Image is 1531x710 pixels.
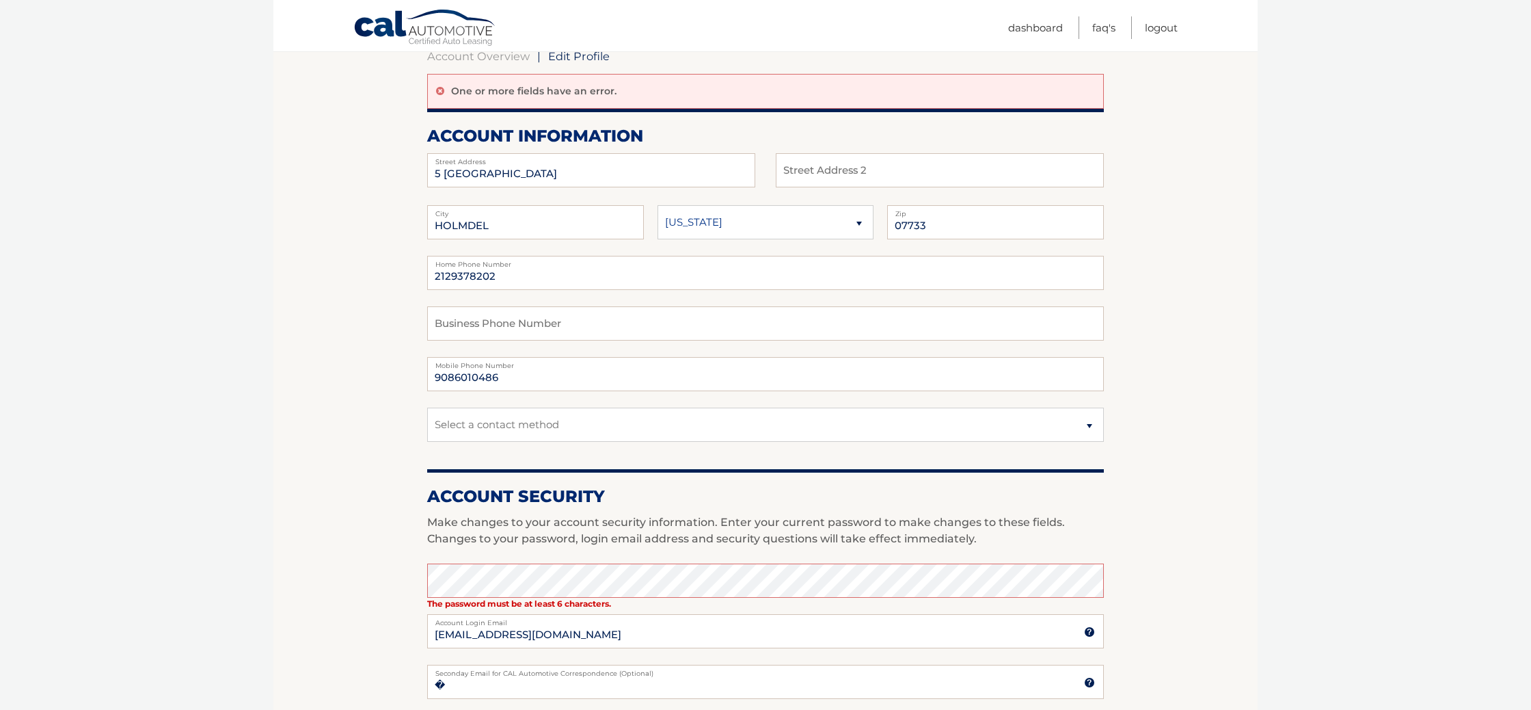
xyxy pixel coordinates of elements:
label: Zip [887,205,1104,216]
label: Account Login Email [427,614,1104,625]
h2: Account Security [427,486,1104,507]
input: Street Address 2 [776,153,1104,187]
strong: The password must be at least 6 characters. [427,599,611,609]
img: tooltip.svg [1084,627,1095,637]
h2: account information [427,126,1104,146]
label: Seconday Email for CAL Automotive Correspondence (Optional) [427,665,1104,676]
label: Home Phone Number [427,256,1104,267]
input: Mobile Phone Number [427,357,1104,391]
a: Account Overview [427,49,530,63]
input: Street Address 2 [427,153,755,187]
a: Cal Automotive [353,9,497,49]
input: Seconday Email for CAL Automotive Correspondence (Optional) [427,665,1104,699]
input: Zip [887,205,1104,239]
input: City [427,205,644,239]
span: | [537,49,541,63]
input: Account Login Email [427,614,1104,648]
input: Home Phone Number [427,256,1104,290]
a: Logout [1145,16,1178,39]
label: Mobile Phone Number [427,357,1104,368]
a: Dashboard [1008,16,1063,39]
a: FAQ's [1092,16,1115,39]
img: tooltip.svg [1084,677,1095,688]
label: City [427,205,644,216]
label: Street Address [427,153,755,164]
span: Edit Profile [548,49,610,63]
p: One or more fields have an error. [451,85,617,97]
p: Make changes to your account security information. Enter your current password to make changes to... [427,514,1104,547]
input: Business Phone Number [427,306,1104,341]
